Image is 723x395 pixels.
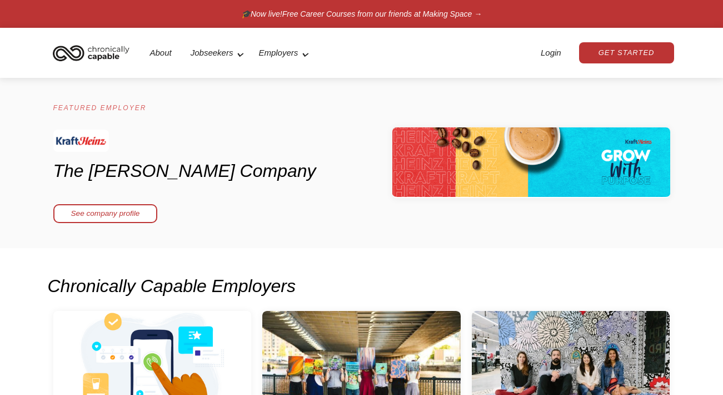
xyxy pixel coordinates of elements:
[53,103,331,113] div: Featured Employer
[534,36,568,71] a: Login
[241,8,482,20] div: 🎓 Free Career Courses from our friends at Making Space →
[53,204,158,223] a: See company profile
[184,36,247,71] div: Jobseekers
[143,36,178,71] a: About
[49,41,133,65] img: Chronically Capable logo
[252,36,311,71] div: Employers
[53,157,331,184] h1: The [PERSON_NAME] Company
[48,273,676,299] h1: Chronically Capable Employers
[579,42,674,63] a: Get Started
[49,41,138,65] a: home
[251,9,282,18] em: Now live!
[258,47,298,60] div: Employers
[191,47,233,60] div: Jobseekers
